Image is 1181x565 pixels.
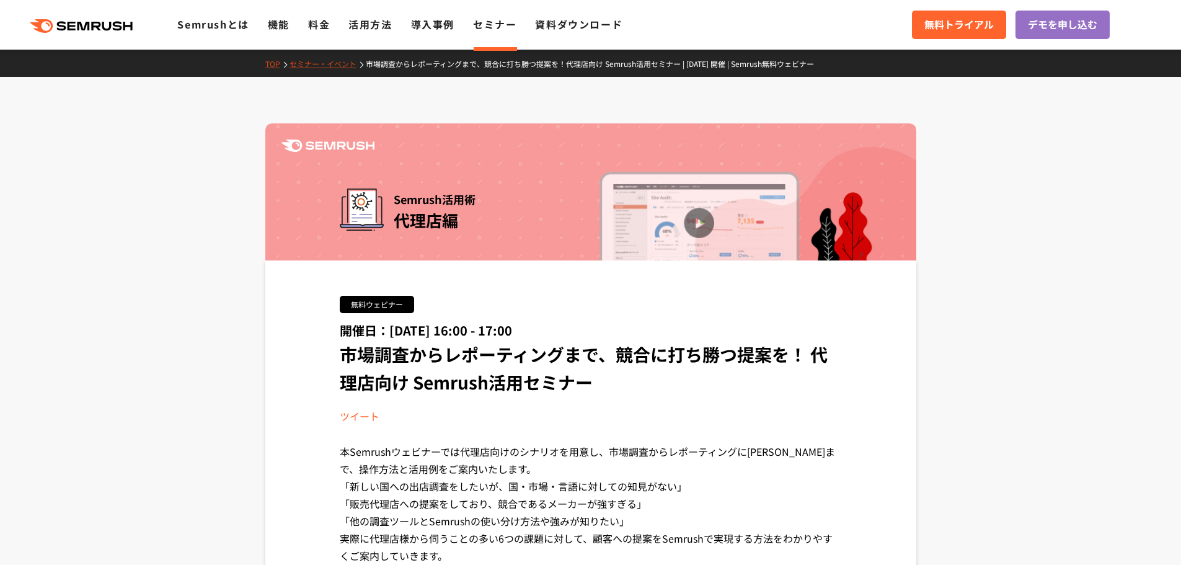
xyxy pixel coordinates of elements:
[411,17,454,32] a: 導入事例
[268,17,290,32] a: 機能
[340,409,379,424] a: ツイート
[912,11,1006,39] a: 無料トライアル
[1015,11,1110,39] a: デモを申し込む
[535,17,622,32] a: 資料ダウンロード
[394,208,458,231] span: 代理店編
[340,342,828,394] span: 市場調査からレポーティングまで、競合に打ち勝つ提案を！ 代理店向け Semrush活用セミナー
[473,17,516,32] a: セミナー
[290,58,366,69] a: セミナー・イベント
[1028,17,1097,33] span: デモを申し込む
[924,17,994,33] span: 無料トライアル
[281,140,374,152] img: Semrush
[394,189,475,210] span: Semrush活用術
[265,58,290,69] a: TOP
[348,17,392,32] a: 活用方法
[340,296,414,313] div: 無料ウェビナー
[177,17,249,32] a: Semrushとは
[366,58,823,69] a: 市場調査からレポーティングまで、競合に打ち勝つ提案を！代理店向け Semrush活用セミナー | [DATE] 開催 | Semrush無料ウェビナー
[340,321,512,339] span: 開催日：[DATE] 16:00 - 17:00
[308,17,330,32] a: 料金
